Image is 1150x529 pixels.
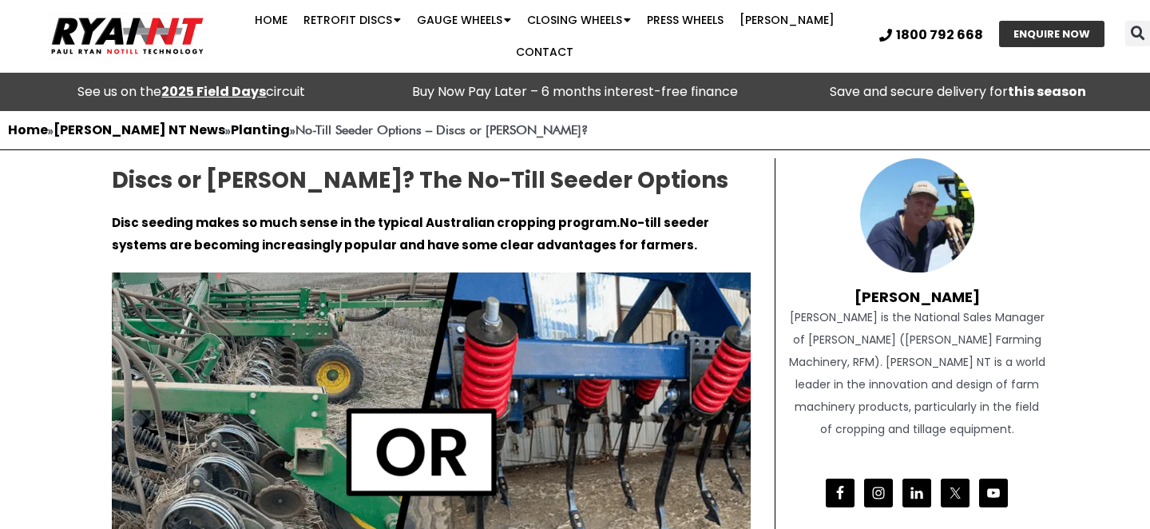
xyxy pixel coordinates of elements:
a: [PERSON_NAME] NT News [54,121,225,139]
a: Home [8,121,48,139]
a: Press Wheels [639,4,732,36]
span: 1800 792 668 [896,29,983,42]
strong: No-till seeder systems are becoming increasingly popular and have some clear advantages for farmers. [112,214,709,253]
p: Buy Now Pay Later – 6 months interest-free finance [391,81,759,103]
a: Planting [231,121,290,139]
span: ENQUIRE NOW [1013,29,1090,39]
a: Retrofit Discs [295,4,409,36]
strong: this season [1008,82,1086,101]
a: Closing Wheels [519,4,639,36]
img: Ryan NT logo [48,11,208,61]
strong: No-Till Seeder Options – Discs or [PERSON_NAME]? [295,122,588,137]
strong: Disc seeding makes so much sense in the typical Australian cropping program. [112,214,620,231]
a: Gauge Wheels [409,4,519,36]
h4: [PERSON_NAME] [787,272,1046,306]
a: 1800 792 668 [879,29,983,42]
a: 2025 Field Days [161,82,266,101]
nav: Menu [223,4,867,68]
span: » » » [8,122,588,137]
h2: Discs or [PERSON_NAME]? The No-Till Seeder Options [112,166,751,195]
a: Home [247,4,295,36]
a: [PERSON_NAME] [732,4,843,36]
div: See us on the circuit [8,81,375,103]
a: ENQUIRE NOW [999,21,1104,47]
div: [PERSON_NAME] is the National Sales Manager of [PERSON_NAME] ([PERSON_NAME] Farming Machinery, RF... [787,306,1046,440]
a: Contact [508,36,581,68]
p: Save and secure delivery for [775,81,1142,103]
